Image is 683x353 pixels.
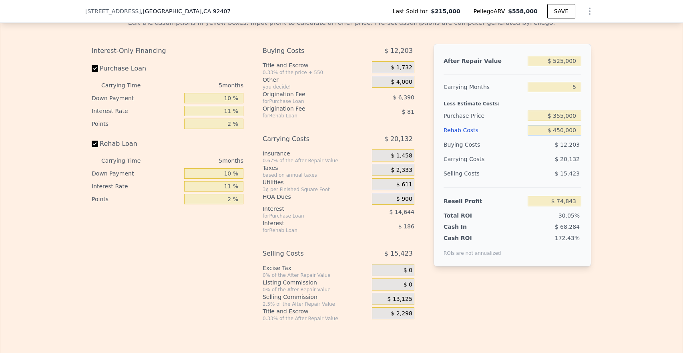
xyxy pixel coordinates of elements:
[263,315,369,322] div: 0.33% of the After Repair Value
[384,246,413,261] span: $ 15,423
[444,123,524,137] div: Rehab Costs
[263,132,352,146] div: Carrying Costs
[558,212,580,219] span: 30.05%
[444,137,524,152] div: Buying Costs
[263,213,352,219] div: for Purchase Loan
[263,272,369,278] div: 0% of the After Repair Value
[393,94,414,101] span: $ 6,390
[263,246,352,261] div: Selling Costs
[555,156,580,162] span: $ 20,132
[444,242,501,256] div: ROIs are not annualized
[263,301,369,307] div: 2.5% of the After Repair Value
[582,3,598,19] button: Show Options
[263,149,369,157] div: Insurance
[92,18,591,28] div: Edit the assumptions in yellow boxes. Input profit to calculate an offer price. Pre-set assumptio...
[92,92,181,105] div: Down Payment
[444,94,581,109] div: Less Estimate Costs:
[384,132,413,146] span: $ 20,132
[263,205,352,213] div: Interest
[263,84,369,90] div: you decide!
[444,166,524,181] div: Selling Costs
[555,170,580,177] span: $ 15,423
[263,157,369,164] div: 0.67% of the After Repair Value
[444,212,494,220] div: Total ROI
[263,286,369,293] div: 0% of the After Repair Value
[404,267,412,274] span: $ 0
[391,152,412,159] span: $ 1,458
[92,44,243,58] div: Interest-Only Financing
[390,209,414,215] span: $ 14,644
[92,137,181,151] label: Rehab Loan
[157,79,243,92] div: 5 months
[263,90,352,98] div: Origination Fee
[263,178,369,186] div: Utilities
[263,164,369,172] div: Taxes
[391,310,412,317] span: $ 2,298
[555,141,580,148] span: $ 12,203
[263,227,352,234] div: for Rehab Loan
[263,278,369,286] div: Listing Commission
[388,296,412,303] span: $ 13,125
[444,109,524,123] div: Purchase Price
[444,152,494,166] div: Carrying Costs
[444,194,524,208] div: Resell Profit
[263,113,352,119] div: for Rehab Loan
[263,61,369,69] div: Title and Escrow
[547,4,575,18] button: SAVE
[404,281,412,288] span: $ 0
[402,109,414,115] span: $ 81
[263,172,369,178] div: based on annual taxes
[201,8,231,14] span: , CA 92407
[263,293,369,301] div: Selling Commission
[92,117,181,130] div: Points
[555,235,580,241] span: 172.43%
[263,264,369,272] div: Excise Tax
[92,61,181,76] label: Purchase Loan
[555,224,580,230] span: $ 68,284
[393,7,431,15] span: Last Sold for
[391,64,412,71] span: $ 1,732
[431,7,460,15] span: $215,000
[92,105,181,117] div: Interest Rate
[263,76,369,84] div: Other
[444,54,524,68] div: After Repair Value
[92,167,181,180] div: Down Payment
[263,307,369,315] div: Title and Escrow
[384,44,413,58] span: $ 12,203
[101,154,153,167] div: Carrying Time
[398,223,414,230] span: $ 186
[101,79,153,92] div: Carrying Time
[396,181,412,188] span: $ 611
[263,69,369,76] div: 0.33% of the price + 550
[444,234,501,242] div: Cash ROI
[391,167,412,174] span: $ 2,333
[141,7,231,15] span: , [GEOGRAPHIC_DATA]
[92,193,181,206] div: Points
[263,98,352,105] div: for Purchase Loan
[92,180,181,193] div: Interest Rate
[396,196,412,203] span: $ 900
[263,44,352,58] div: Buying Costs
[444,80,524,94] div: Carrying Months
[391,79,412,86] span: $ 4,000
[263,193,369,201] div: HOA Dues
[92,141,98,147] input: Rehab Loan
[263,186,369,193] div: 3¢ per Finished Square Foot
[92,65,98,72] input: Purchase Loan
[85,7,141,15] span: [STREET_ADDRESS]
[474,7,508,15] span: Pellego ARV
[444,223,494,231] div: Cash In
[157,154,243,167] div: 5 months
[263,219,352,227] div: Interest
[263,105,352,113] div: Origination Fee
[508,8,538,14] span: $558,000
